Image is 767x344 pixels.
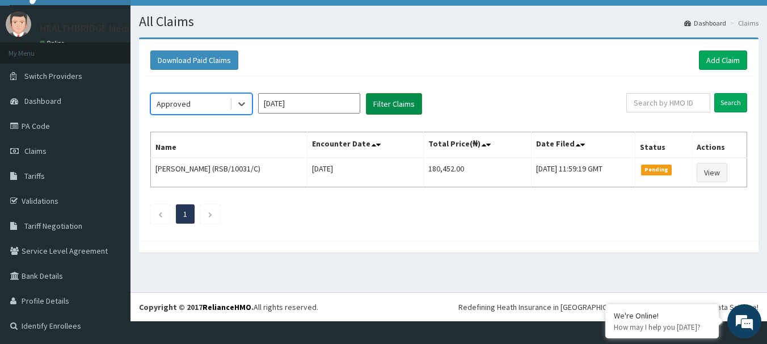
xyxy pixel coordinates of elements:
[24,146,47,156] span: Claims
[258,93,360,114] input: Select Month and Year
[208,209,213,219] a: Next page
[531,158,635,187] td: [DATE] 11:59:19 GMT
[366,93,422,115] button: Filter Claims
[423,158,531,187] td: 180,452.00
[183,209,187,219] a: Page 1 is your current page
[699,51,747,70] a: Add Claim
[684,18,726,28] a: Dashboard
[40,23,198,33] p: HEALTHBRIDGE Medical consultants
[157,98,191,110] div: Approved
[139,302,254,312] strong: Copyright © 2017 .
[458,301,758,313] div: Redefining Heath Insurance in [GEOGRAPHIC_DATA] using Telemedicine and Data Science!
[24,171,45,181] span: Tariffs
[307,132,423,158] th: Encounter Date
[24,221,82,231] span: Tariff Negotiation
[24,96,61,106] span: Dashboard
[59,64,191,78] div: Chat with us now
[139,14,758,29] h1: All Claims
[6,226,216,266] textarea: Type your message and hit 'Enter'
[158,209,163,219] a: Previous page
[692,132,747,158] th: Actions
[150,51,238,70] button: Download Paid Claims
[151,132,307,158] th: Name
[714,93,747,112] input: Search
[697,163,727,182] a: View
[151,158,307,187] td: [PERSON_NAME] (RSB/10031/C)
[614,311,710,321] div: We're Online!
[727,18,758,28] li: Claims
[130,292,767,321] footer: All rights reserved.
[626,93,710,112] input: Search by HMO ID
[423,132,531,158] th: Total Price(₦)
[614,322,710,332] p: How may I help you today?
[6,11,31,37] img: User Image
[21,57,46,85] img: d_794563401_company_1708531726252_794563401
[641,165,672,175] span: Pending
[531,132,635,158] th: Date Filed
[203,302,251,312] a: RelianceHMO
[635,132,692,158] th: Status
[66,101,157,216] span: We're online!
[40,39,67,47] a: Online
[186,6,213,33] div: Minimize live chat window
[307,158,423,187] td: [DATE]
[24,71,82,81] span: Switch Providers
